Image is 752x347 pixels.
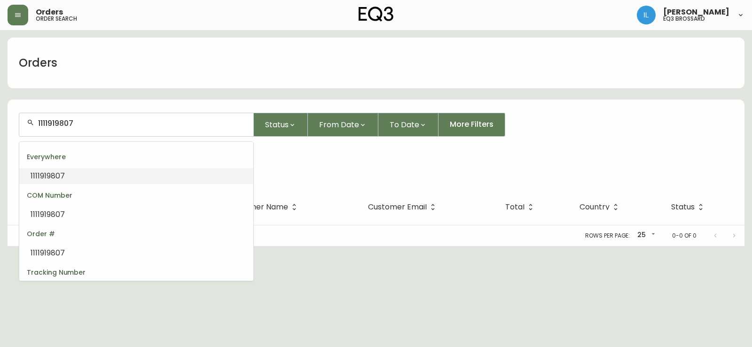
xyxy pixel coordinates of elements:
div: 25 [634,228,657,243]
span: Country [580,203,622,211]
button: From Date [308,113,378,137]
input: Search [38,119,246,128]
span: To Date [390,119,419,131]
div: Tracking Number [19,261,253,284]
h1: Orders [19,55,57,71]
span: Status [671,204,695,210]
button: Status [254,113,308,137]
span: Status [671,203,707,211]
span: 1111919807 [31,247,65,258]
span: 1111919807 [31,209,65,220]
span: Orders [36,8,63,16]
span: Customer Email [368,204,427,210]
span: Customer Name [227,204,288,210]
img: logo [359,7,393,22]
div: Order # [19,223,253,245]
span: [PERSON_NAME] [663,8,729,16]
span: Status [265,119,289,131]
img: 998f055460c6ec1d1452ac0265469103 [637,6,656,24]
span: 1111919807 [31,170,65,181]
button: More Filters [439,113,505,137]
div: Everywhere [19,146,253,168]
span: More Filters [450,119,493,130]
h5: eq3 brossard [663,16,705,22]
span: Total [505,204,525,210]
span: Country [580,204,610,210]
button: To Date [378,113,439,137]
p: Rows per page: [585,231,630,240]
span: Customer Email [368,203,439,211]
p: 0-0 of 0 [672,231,697,240]
h5: order search [36,16,77,22]
span: Customer Name [227,203,300,211]
span: Total [505,203,537,211]
div: COM Number [19,184,253,207]
span: From Date [319,119,359,131]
